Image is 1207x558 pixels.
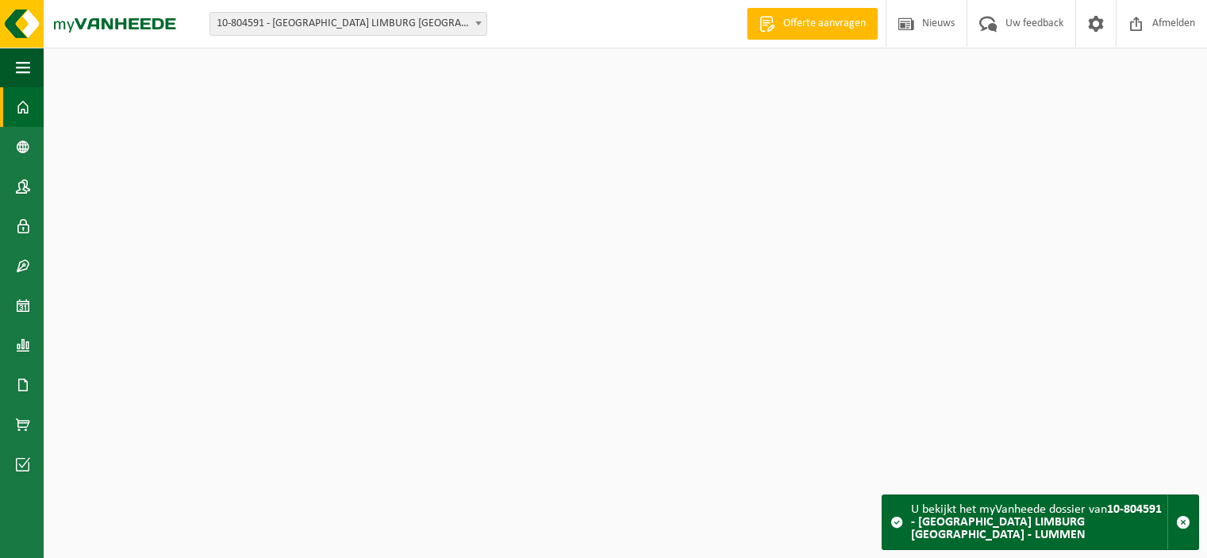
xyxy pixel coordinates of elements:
[779,16,870,32] span: Offerte aanvragen
[747,8,878,40] a: Offerte aanvragen
[911,495,1167,549] div: U bekijkt het myVanheede dossier van
[209,12,487,36] span: 10-804591 - SABCA LIMBURG NV - LUMMEN
[210,13,486,35] span: 10-804591 - SABCA LIMBURG NV - LUMMEN
[911,503,1162,541] strong: 10-804591 - [GEOGRAPHIC_DATA] LIMBURG [GEOGRAPHIC_DATA] - LUMMEN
